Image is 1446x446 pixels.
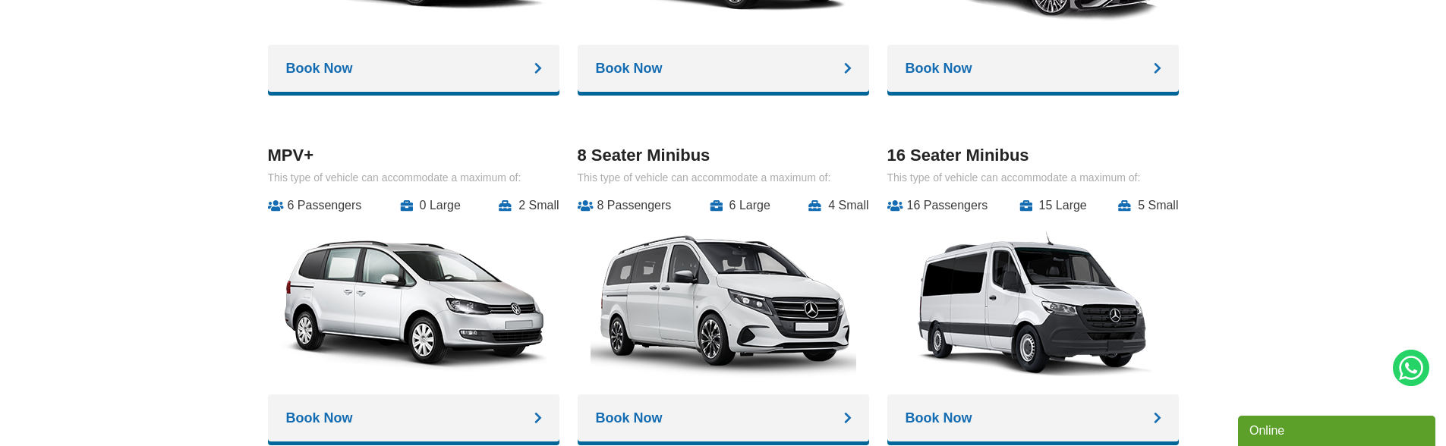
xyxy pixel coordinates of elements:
h3: MPV+ [268,146,559,165]
img: A1 Taxis 16 Seater Minibus [900,224,1166,383]
li: 2 Small [499,199,559,212]
li: 6 Passengers [268,199,362,212]
p: This type of vehicle can accommodate a maximum of: [887,171,1179,184]
li: 16 Passengers [887,199,988,212]
h3: 8 Seater Minibus [578,146,869,165]
li: 5 Small [1118,199,1178,212]
a: Book Now [268,394,559,441]
li: 4 Small [808,199,868,212]
li: 6 Large [710,199,770,212]
iframe: chat widget [1238,413,1438,446]
a: Book Now [887,45,1179,92]
a: Book Now [578,394,869,441]
a: Book Now [578,45,869,92]
p: This type of vehicle can accommodate a maximum of: [268,171,559,184]
li: 15 Large [1019,199,1087,212]
h3: 16 Seater Minibus [887,146,1179,165]
img: A1 Taxis MPV+ [281,224,547,383]
a: Book Now [268,45,559,92]
a: Book Now [887,394,1179,441]
img: A1 Taxis 8 Seater Minibus [591,224,856,383]
li: 0 Large [400,199,461,212]
li: 8 Passengers [578,199,672,212]
p: This type of vehicle can accommodate a maximum of: [578,171,869,184]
